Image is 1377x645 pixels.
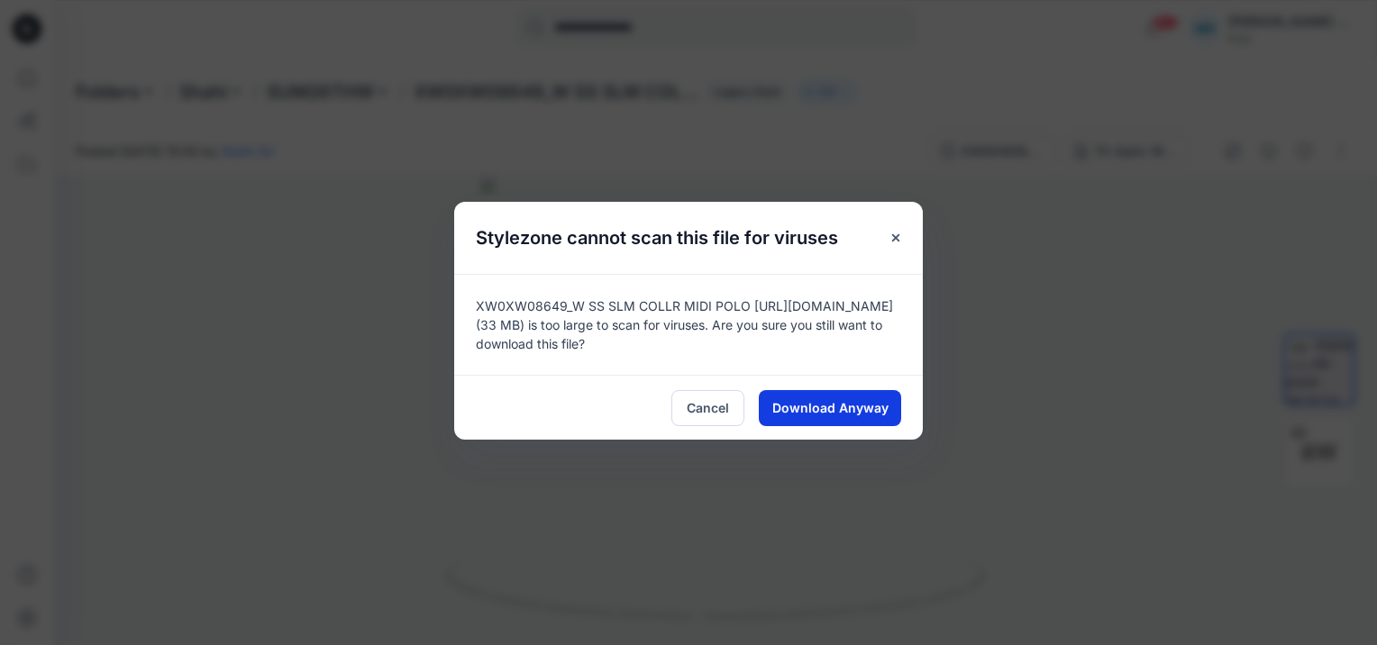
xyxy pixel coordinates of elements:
button: Close [880,222,912,254]
button: Cancel [671,390,744,426]
h5: Stylezone cannot scan this file for viruses [454,202,860,274]
span: Cancel [687,398,729,417]
button: Download Anyway [759,390,901,426]
span: Download Anyway [772,398,889,417]
div: XW0XW08649_W SS SLM COLLR MIDI POLO [URL][DOMAIN_NAME] (33 MB) is too large to scan for viruses. ... [454,274,923,375]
